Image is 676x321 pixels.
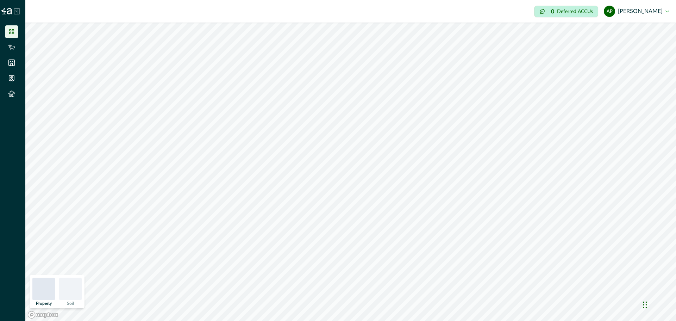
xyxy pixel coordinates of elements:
[27,311,58,319] a: Mapbox logo
[25,23,676,321] canvas: Map
[641,287,676,321] iframe: Chat Widget
[67,301,74,305] p: Soil
[643,294,647,315] div: Drag
[551,9,554,14] p: 0
[1,8,12,14] img: Logo
[36,301,52,305] p: Property
[604,3,669,20] button: adeline pratiika[PERSON_NAME]
[557,9,593,14] p: Deferred ACCUs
